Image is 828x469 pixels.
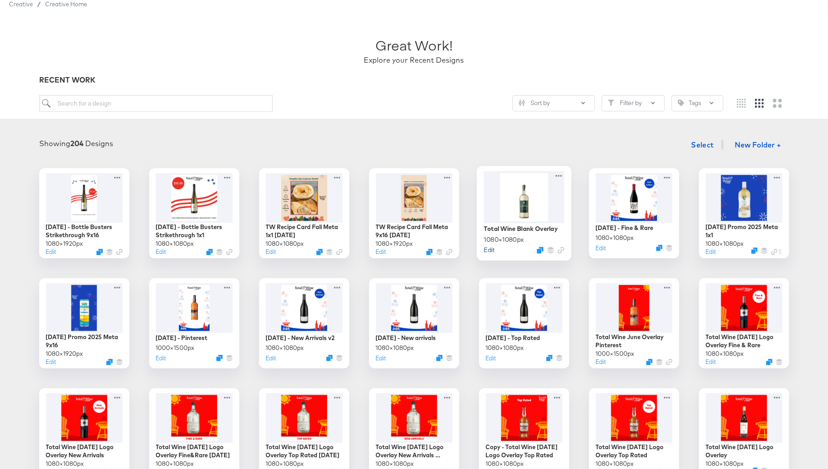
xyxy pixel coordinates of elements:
button: Edit [156,248,166,256]
div: 1080 × 1080 px [266,344,304,352]
svg: Link [336,249,343,255]
div: Total Wine [DATE] Logo Overlay Fine & Rare [706,333,782,349]
div: [DATE] - Pinterest1000×1500pxEditDuplicate [149,278,239,368]
button: Select [687,136,718,154]
button: SlidersSort by [512,95,595,111]
svg: Duplicate [436,355,443,361]
a: Creative Home [45,0,87,8]
div: [DATE] - New Arrivals v21080×1080pxEditDuplicate [259,278,349,368]
div: 1080 × 1080 px [156,460,194,468]
div: [DATE] - Top Rated [486,334,540,342]
svg: Duplicate [656,245,663,251]
button: Edit [706,358,716,366]
button: Duplicate [537,247,544,253]
div: Total Wine [DATE] Logo Overlay [706,443,782,460]
button: Edit [596,244,606,253]
svg: Link [771,249,778,255]
div: [DATE] - Fine & Rare [596,224,654,232]
div: 1080 × 1920 px [46,239,83,248]
div: [DATE] - Pinterest [156,334,208,342]
button: Edit [706,248,716,256]
div: [DATE] Promo 2025 Meta 1x1 [706,223,782,239]
button: Edit [596,358,606,366]
button: Duplicate [316,249,323,255]
button: Edit [156,354,166,363]
svg: Large grid [773,99,782,108]
div: Total Wine [DATE] Logo Overlay New Arrivals [46,443,123,460]
svg: Duplicate [106,359,113,365]
div: TW Recipe Card Fall Meta 1x1 [DATE]1080×1080pxEditDuplicate [259,168,349,258]
div: [DATE] - Bottle Busters Strikethrough 1x11080×1080pxEditDuplicate [149,168,239,258]
div: 1080 × 1080 px [156,239,194,248]
button: Edit [46,358,56,366]
div: 1000 × 1500 px [596,349,635,358]
div: 1080 × 1080 px [596,234,634,242]
svg: Duplicate [546,355,553,361]
div: Great Work! [375,36,453,55]
button: Edit [266,248,276,256]
div: Total Wine Blank Overlay [484,224,558,233]
div: [DATE] Promo 2025 Meta 9x161080×1920pxEditDuplicate [39,278,129,368]
strong: 204 [70,139,83,148]
div: [DATE] - New Arrivals v2 [266,334,335,342]
svg: Filter [608,100,614,106]
div: [DATE] - Bottle Busters Strikethrough 9x161080×1920pxEditDuplicate [39,168,129,258]
div: Total Wine [DATE] Logo Overlay Fine & Rare1080×1080pxEditDuplicate [699,278,789,368]
div: 5 [771,248,782,256]
div: Total Wine June Overlay Pinterest1000×1500pxEditDuplicate [589,278,679,368]
div: Total Wine [DATE] Logo Overlay Fine&Rare [DATE] [156,443,233,460]
div: TW Recipe Card Fall Meta 1x1 [DATE] [266,223,343,239]
svg: Link [558,247,564,253]
div: [DATE] Promo 2025 Meta 1x11080×1080pxEditDuplicateLink 5 [699,168,789,258]
div: [DATE] - Bottle Busters Strikethrough 9x16 [46,223,123,239]
div: 1080 × 1080 px [484,235,524,244]
svg: Link [666,359,672,365]
span: Creative [9,0,33,8]
button: Edit [46,248,56,256]
div: 1000 × 1500 px [156,344,195,352]
div: TW Recipe Card Fall Meta 9x16 [DATE]1080×1920pxEditDuplicate [369,168,459,258]
div: [DATE] - Fine & Rare1080×1080pxEditDuplicate [589,168,679,258]
button: FilterFilter by [602,95,665,111]
div: 1080 × 1080 px [376,344,414,352]
span: / [33,0,45,8]
svg: Duplicate [766,359,773,365]
div: Total Wine [DATE] Logo Overlay Top Rated [DATE] [266,443,343,460]
div: 1080 × 1080 px [596,460,634,468]
svg: Duplicate [206,249,213,255]
svg: Duplicate [751,248,758,254]
svg: Duplicate [646,359,653,365]
div: Total Wine [DATE] Logo Overlay Top Rated [596,443,672,460]
div: 1080 × 1080 px [266,239,304,248]
button: TagTags [672,95,723,111]
div: TW Recipe Card Fall Meta 9x16 [DATE] [376,223,453,239]
svg: Link [116,249,123,255]
span: Select [691,138,714,151]
div: [DATE] Promo 2025 Meta 9x16 [46,333,123,349]
div: 1080 × 1080 px [486,460,524,468]
svg: Duplicate [426,249,433,255]
div: Total Wine [DATE] Logo Overlay New Arrivals [DATE] [376,443,453,460]
div: 1080 × 1080 px [706,239,744,248]
svg: Link [226,249,233,255]
svg: Tag [678,100,684,106]
div: 1080 × 1080 px [376,460,414,468]
div: Total Wine June Overlay Pinterest [596,333,672,349]
button: Edit [266,354,276,363]
div: [DATE] - Top Rated1080×1080pxEditDuplicate [479,278,569,368]
button: Edit [376,248,386,256]
svg: Duplicate [96,249,103,255]
button: Edit [484,245,494,254]
div: RECENT WORK [39,75,789,85]
div: Copy - Total Wine [DATE] Logo Overlay Top Rated [486,443,563,460]
div: 1080 × 1920 px [46,349,83,358]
